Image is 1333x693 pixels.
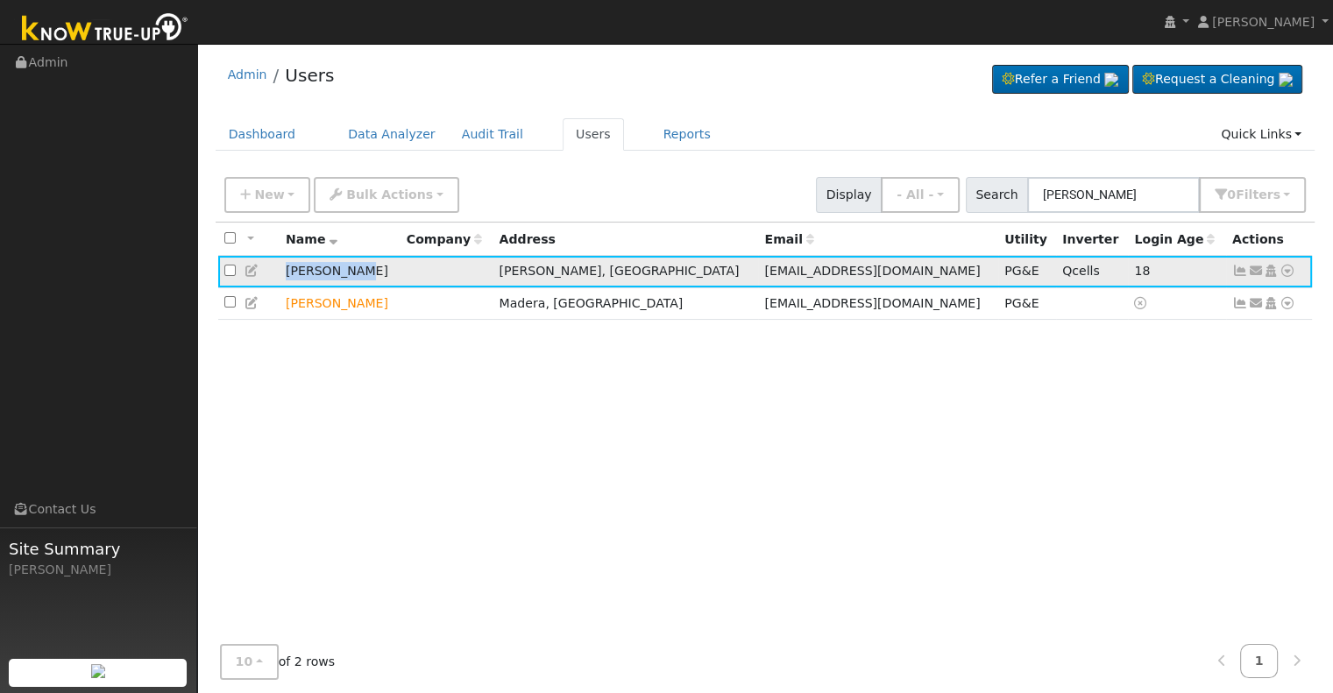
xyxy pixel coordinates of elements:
div: Actions [1232,230,1306,249]
a: Login As [1263,264,1279,278]
a: Other actions [1280,294,1295,313]
a: Admin [228,67,267,81]
a: 1 [1240,644,1279,678]
span: s [1273,187,1280,202]
a: Audit Trail [449,118,536,151]
a: Refer a Friend [992,65,1129,95]
div: Utility [1004,230,1050,249]
span: Email [764,232,813,246]
button: Bulk Actions [314,177,458,213]
span: Filter [1236,187,1280,202]
span: [EMAIL_ADDRESS][DOMAIN_NAME] [764,264,980,278]
span: Search [966,177,1028,213]
input: Search [1027,177,1200,213]
td: [PERSON_NAME], [GEOGRAPHIC_DATA] [493,256,758,288]
a: catalinaforever@yahoo.com [1248,262,1264,280]
span: Qcells [1062,264,1100,278]
a: Claudiajuarez7081@gmail.com [1248,294,1264,313]
div: Address [500,230,753,249]
a: Dashboard [216,118,309,151]
a: Edit User [245,296,260,310]
td: Lead [280,287,401,320]
span: Days since last login [1134,232,1215,246]
span: Display [816,177,882,213]
td: [PERSON_NAME] [280,256,401,288]
span: 10 [236,654,253,668]
a: Users [285,65,334,86]
button: 10 [220,644,279,680]
span: Name [286,232,337,246]
a: Data Analyzer [335,118,449,151]
td: Madera, [GEOGRAPHIC_DATA] [493,287,758,320]
a: Login As [1263,296,1279,310]
span: Company name [407,232,482,246]
img: retrieve [1104,73,1118,87]
span: of 2 rows [220,644,336,680]
span: 08/23/2025 11:59:42 AM [1134,264,1150,278]
span: PG&E [1004,296,1039,310]
a: No login access [1134,296,1150,310]
button: - All - [881,177,960,213]
a: Show Graph [1232,264,1248,278]
img: retrieve [91,664,105,678]
span: [PERSON_NAME] [1212,15,1315,29]
a: Request a Cleaning [1132,65,1302,95]
a: Users [563,118,624,151]
a: Show Graph [1232,296,1248,310]
a: Reports [650,118,724,151]
a: Quick Links [1208,118,1315,151]
a: Other actions [1280,262,1295,280]
button: New [224,177,311,213]
img: Know True-Up [13,10,197,49]
span: [EMAIL_ADDRESS][DOMAIN_NAME] [764,296,980,310]
span: PG&E [1004,264,1039,278]
span: New [254,187,284,202]
img: retrieve [1279,73,1293,87]
div: Inverter [1062,230,1122,249]
button: 0Filters [1199,177,1306,213]
span: Site Summary [9,537,188,561]
div: [PERSON_NAME] [9,561,188,579]
a: Edit User [245,264,260,278]
span: Bulk Actions [346,187,433,202]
